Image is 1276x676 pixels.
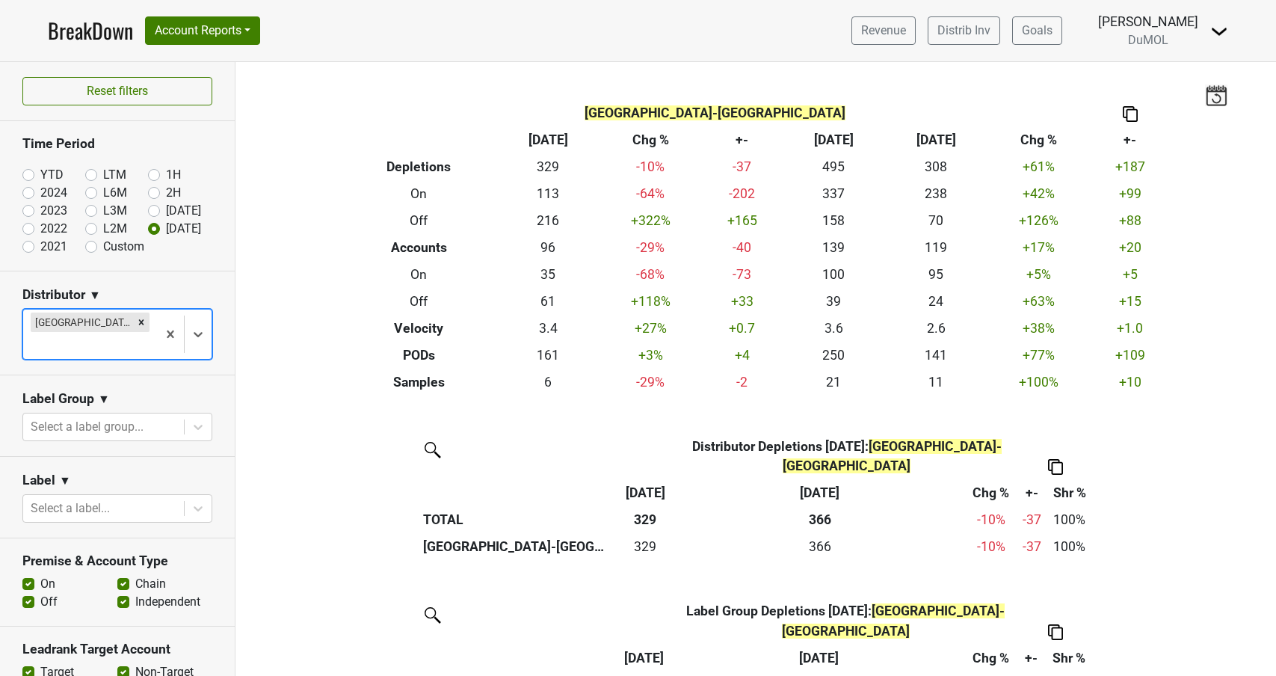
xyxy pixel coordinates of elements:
td: 329 [497,153,600,180]
td: 216 [497,207,600,234]
th: +-: activate to sort column ascending [1018,645,1045,672]
th: Label Group Depletions [DATE] : [674,598,1018,645]
span: [GEOGRAPHIC_DATA]-[GEOGRAPHIC_DATA] [585,105,845,120]
span: ▼ [89,286,101,304]
label: Off [40,593,58,611]
th: 329 [614,507,676,534]
button: Reset filters [22,77,212,105]
td: 113 [497,180,600,207]
td: +118 % [600,288,702,315]
th: &nbsp;: activate to sort column ascending [419,645,614,672]
th: Chg %: activate to sort column ascending [964,480,1018,507]
th: On [341,180,497,207]
div: [PERSON_NAME] [1098,12,1198,31]
th: Off [341,207,497,234]
td: -73 [702,261,783,288]
td: -202 [702,180,783,207]
th: +- [702,126,783,153]
a: Distrib Inv [928,16,1000,45]
span: -37 [1023,512,1041,527]
th: 366 [676,507,964,534]
td: -29 % [600,369,702,396]
td: +4 [702,342,783,369]
td: +20 [1090,234,1171,261]
td: +42 % [987,180,1090,207]
td: +0.7 [702,315,783,342]
div: 366 [679,537,961,556]
td: 24 [885,288,987,315]
h3: Distributor [22,287,85,303]
td: 100% [1046,507,1094,534]
label: [DATE] [166,220,201,238]
td: +100 % [987,369,1090,396]
span: -10% [977,512,1005,527]
td: 337 [783,180,885,207]
div: -37 [1022,537,1042,556]
label: 2024 [40,184,67,202]
td: +109 [1090,342,1171,369]
th: [DATE] [885,126,987,153]
td: 161 [497,342,600,369]
th: Sep '25: activate to sort column ascending [614,480,676,507]
td: -10 % [600,153,702,180]
td: +165 [702,207,783,234]
label: LTM [103,166,126,184]
td: +3 % [600,342,702,369]
label: 2H [166,184,181,202]
th: Depletions [341,153,497,180]
td: 2.6 [885,315,987,342]
td: +17 % [987,234,1090,261]
td: -2 [702,369,783,396]
img: filter [419,437,443,461]
th: Velocity [341,315,497,342]
td: +99 [1090,180,1171,207]
td: 119 [885,234,987,261]
label: L2M [103,220,127,238]
td: +63 % [987,288,1090,315]
td: +126 % [987,207,1090,234]
td: +5 % [987,261,1090,288]
label: [DATE] [166,202,201,220]
span: [GEOGRAPHIC_DATA]-[GEOGRAPHIC_DATA] [783,439,1002,473]
th: Distributor Depletions [DATE] : [676,433,1018,479]
td: +5 [1090,261,1171,288]
a: Goals [1012,16,1062,45]
td: 100 [783,261,885,288]
th: &nbsp;: activate to sort column ascending [419,480,614,507]
td: 3.6 [783,315,885,342]
img: last_updated_date [1205,84,1227,105]
td: 250 [783,342,885,369]
th: Chg % [600,126,702,153]
th: Shr %: activate to sort column ascending [1046,480,1094,507]
td: +77 % [987,342,1090,369]
th: Shr %: activate to sort column ascending [1045,645,1094,672]
th: Chg %: activate to sort column ascending [964,645,1018,672]
td: +1.0 [1090,315,1171,342]
td: -10 % [964,534,1018,561]
span: [GEOGRAPHIC_DATA]-[GEOGRAPHIC_DATA] [782,603,1005,638]
a: Revenue [851,16,916,45]
h3: Label [22,473,55,488]
td: 21 [783,369,885,396]
th: [DATE] [497,126,600,153]
span: DuMOL [1128,33,1168,47]
h3: Time Period [22,136,212,152]
td: 6 [497,369,600,396]
td: 329 [614,534,676,561]
td: 61 [497,288,600,315]
h3: Label Group [22,391,94,407]
td: +10 [1090,369,1171,396]
th: Accounts [341,234,497,261]
img: filter [419,602,443,626]
h3: Leadrank Target Account [22,642,212,657]
label: On [40,575,55,593]
td: -40 [702,234,783,261]
th: Off [341,288,497,315]
td: +187 [1090,153,1171,180]
td: +15 [1090,288,1171,315]
td: +33 [702,288,783,315]
span: ▼ [59,472,71,490]
td: 35 [497,261,600,288]
label: 2021 [40,238,67,256]
th: 366.000 [676,534,964,561]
